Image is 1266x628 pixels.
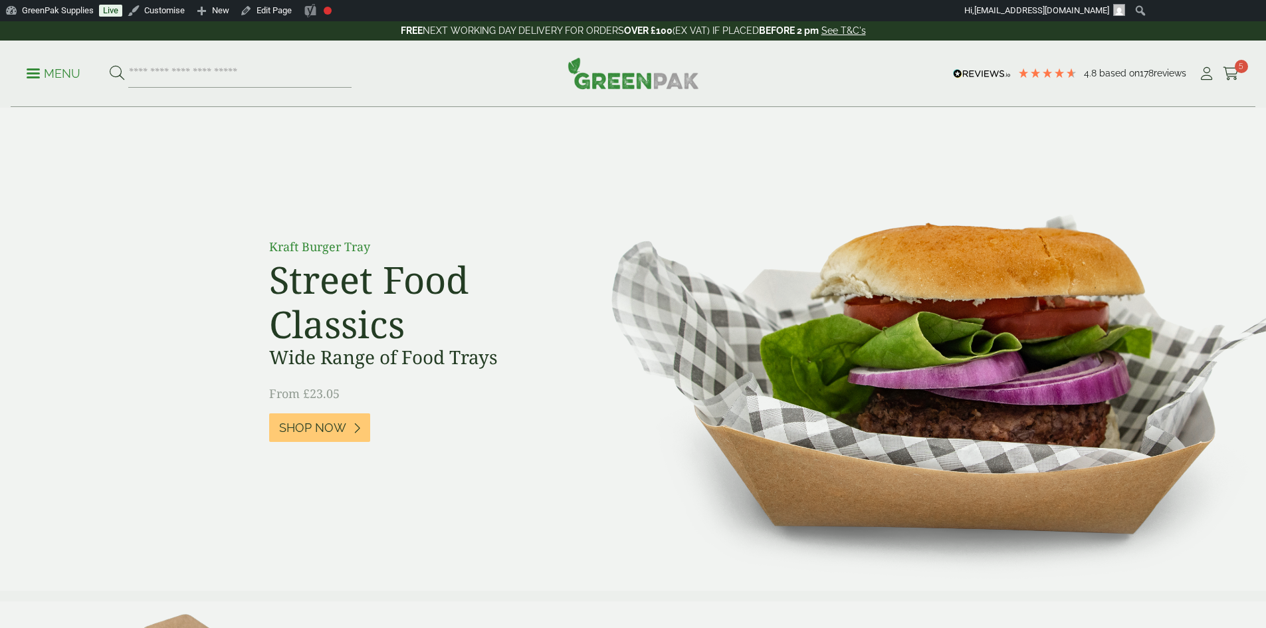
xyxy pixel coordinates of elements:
i: My Account [1198,67,1215,80]
img: REVIEWS.io [953,69,1011,78]
div: Focus keyphrase not set [324,7,332,15]
span: Shop Now [279,421,346,435]
a: 5 [1223,64,1239,84]
span: From £23.05 [269,385,340,401]
p: Menu [27,66,80,82]
a: Menu [27,66,80,79]
a: See T&C's [821,25,866,36]
span: 178 [1140,68,1154,78]
img: GreenPak Supplies [568,57,699,89]
strong: BEFORE 2 pm [759,25,819,36]
div: 4.78 Stars [1017,67,1077,79]
span: 4.8 [1084,68,1099,78]
strong: OVER £100 [624,25,673,36]
a: Shop Now [269,413,370,442]
span: reviews [1154,68,1186,78]
strong: FREE [401,25,423,36]
i: Cart [1223,67,1239,80]
a: Live [99,5,122,17]
img: Street Food Classics [570,108,1266,591]
span: [EMAIL_ADDRESS][DOMAIN_NAME] [974,5,1109,15]
p: Kraft Burger Tray [269,238,568,256]
span: Based on [1099,68,1140,78]
h3: Wide Range of Food Trays [269,346,568,369]
h2: Street Food Classics [269,257,568,346]
span: 5 [1235,60,1248,73]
